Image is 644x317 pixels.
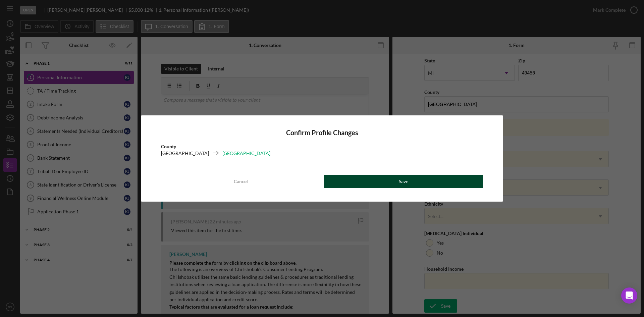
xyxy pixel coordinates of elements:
[399,175,408,188] div: Save
[222,150,270,157] div: [GEOGRAPHIC_DATA]
[161,144,176,149] b: County
[234,175,248,188] div: Cancel
[324,175,483,188] button: Save
[161,150,209,157] div: [GEOGRAPHIC_DATA]
[621,287,637,304] div: Open Intercom Messenger
[161,175,320,188] button: Cancel
[161,129,483,137] h4: Confirm Profile Changes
